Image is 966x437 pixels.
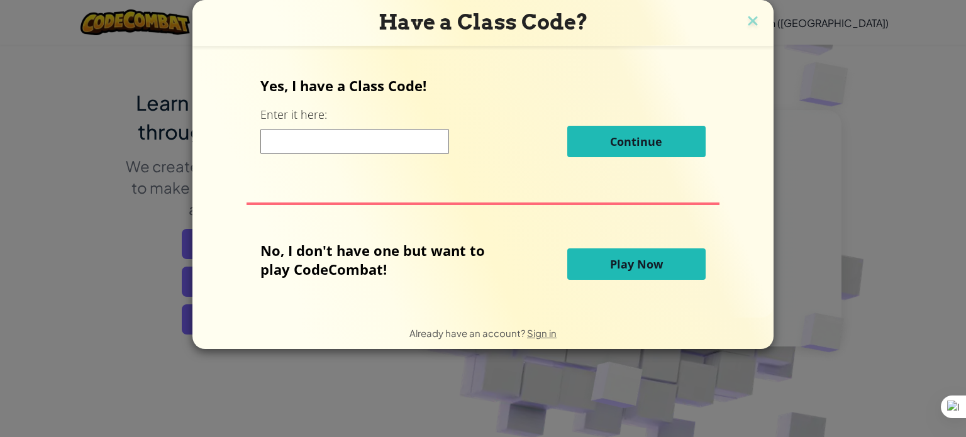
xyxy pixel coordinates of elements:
p: Yes, I have a Class Code! [260,76,705,95]
img: close icon [745,13,761,31]
p: No, I don't have one but want to play CodeCombat! [260,241,504,279]
span: Continue [610,134,662,149]
span: Already have an account? [409,327,527,339]
a: Sign in [527,327,557,339]
label: Enter it here: [260,107,327,123]
span: Play Now [610,257,663,272]
button: Play Now [567,248,706,280]
span: Have a Class Code? [379,9,588,35]
button: Continue [567,126,706,157]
